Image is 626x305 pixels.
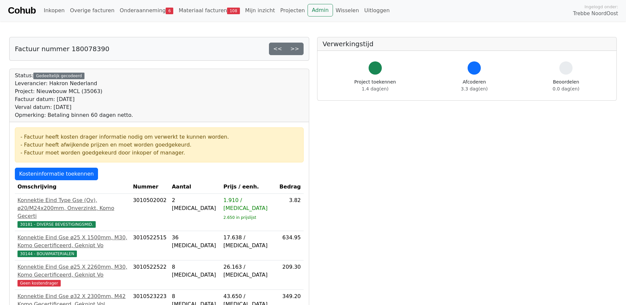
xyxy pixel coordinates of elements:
div: Beoordelen [553,79,579,92]
a: Cohub [8,3,36,18]
th: Aantal [169,180,221,194]
div: Leverancier: Hakron Nederland [15,80,133,87]
div: 17.638 / [MEDICAL_DATA] [223,234,274,250]
td: 634.95 [276,231,303,260]
div: Konnektie Eind Gse ø25 X 1500mm, M30, Komo Gecertificeerd, Geknipt Vo [17,234,128,250]
span: 0.0 dag(en) [553,86,579,91]
div: 36 [MEDICAL_DATA] [172,234,218,250]
div: Factuur datum: [DATE] [15,95,133,103]
div: 2 [MEDICAL_DATA] [172,196,218,212]
th: Nummer [130,180,169,194]
td: 3010522522 [130,260,169,290]
a: Admin [308,4,333,17]
a: Wisselen [333,4,362,17]
a: Projecten [278,4,308,17]
a: Kosteninformatie toekennen [15,168,98,180]
span: 30144 - BOUWMATERIALEN [17,251,77,257]
span: 6 [166,8,173,14]
span: 3.3 dag(en) [461,86,488,91]
div: Afcoderen [461,79,488,92]
div: Konnektie Eind Gse ø25 X 2260mm, M30, Komo Gecertificeerd, Geknipt Vo [17,263,128,279]
div: - Factuur heeft kosten drager informatie nodig om verwerkt te kunnen worden. [20,133,298,141]
span: 108 [227,8,240,14]
a: Mijn inzicht [243,4,278,17]
a: << [269,43,286,55]
span: 30181 - DIVERSE BEVESTIGINGSMID. [17,221,96,228]
div: Konnektie Eind Type Gse (Ov), ø20/M24x200mm, Onverzinkt, Komo Gecerti [17,196,128,220]
td: 3010502002 [130,194,169,231]
sub: 2.650 in prijslijst [223,215,256,220]
div: Status: [15,72,133,119]
div: Project: Nieuwbouw MCL (35063) [15,87,133,95]
div: - Factuur moet worden goedgekeurd door inkoper of manager. [20,149,298,157]
div: Project toekennen [354,79,396,92]
div: 26.163 / [MEDICAL_DATA] [223,263,274,279]
div: Verval datum: [DATE] [15,103,133,111]
td: 209.30 [276,260,303,290]
a: >> [286,43,304,55]
span: Geen kostendrager [17,280,61,287]
th: Omschrijving [15,180,130,194]
span: 1.4 dag(en) [362,86,388,91]
div: Gedeeltelijk gecodeerd [33,73,84,79]
h5: Factuur nummer 180078390 [15,45,109,53]
a: Inkopen [41,4,67,17]
a: Overige facturen [67,4,117,17]
a: Materiaal facturen108 [176,4,242,17]
a: Onderaanneming6 [117,4,176,17]
a: Uitloggen [362,4,392,17]
th: Prijs / eenh. [221,180,276,194]
div: Opmerking: Betaling binnen 60 dagen netto. [15,111,133,119]
a: Konnektie Eind Type Gse (Ov), ø20/M24x200mm, Onverzinkt, Komo Gecerti30181 - DIVERSE BEVESTIGINGS... [17,196,128,228]
a: Konnektie Eind Gse ø25 X 1500mm, M30, Komo Gecertificeerd, Geknipt Vo30144 - BOUWMATERIALEN [17,234,128,257]
td: 3010522515 [130,231,169,260]
div: 8 [MEDICAL_DATA] [172,263,218,279]
div: - Factuur heeft afwijkende prijzen en moet worden goedgekeurd. [20,141,298,149]
td: 3.82 [276,194,303,231]
th: Bedrag [276,180,303,194]
span: Trebbe NoordOost [573,10,618,17]
div: 1.910 / [MEDICAL_DATA] [223,196,274,212]
h5: Verwerkingstijd [323,40,611,48]
span: Ingelogd onder: [584,4,618,10]
a: Konnektie Eind Gse ø25 X 2260mm, M30, Komo Gecertificeerd, Geknipt VoGeen kostendrager [17,263,128,287]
